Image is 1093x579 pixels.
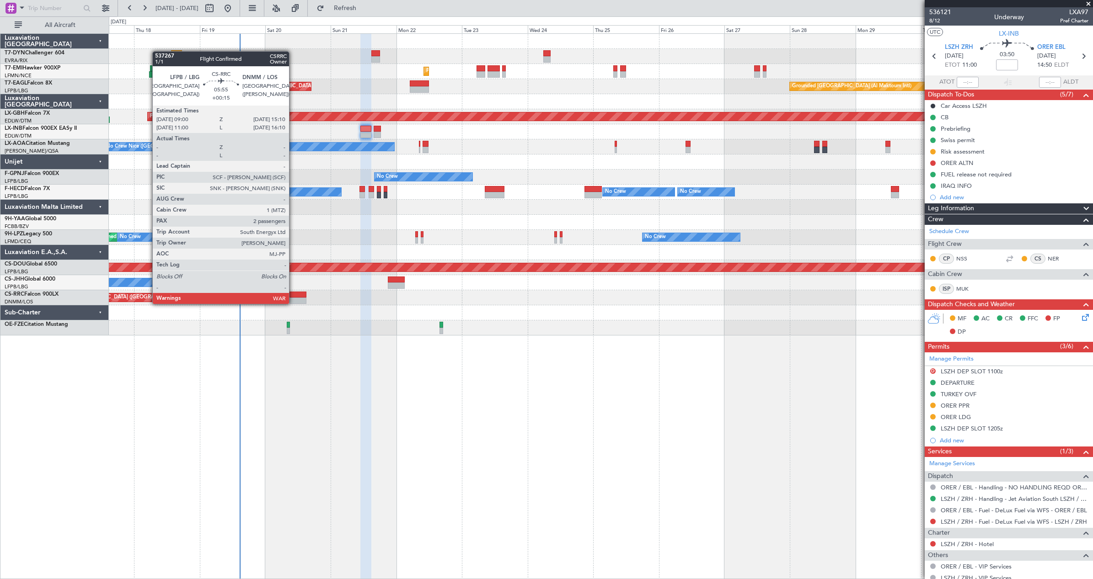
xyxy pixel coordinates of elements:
[5,276,24,282] span: CS-JHH
[396,25,462,33] div: Mon 22
[1053,314,1060,324] span: FP
[941,113,948,121] div: CB
[120,230,141,244] div: No Crew
[939,78,954,87] span: ATOT
[928,299,1015,310] span: Dispatch Checks and Weather
[5,117,32,124] a: EDLW/DTM
[5,186,50,191] a: F-HECDFalcon 7X
[928,550,948,561] span: Others
[941,379,975,387] div: DEPARTURE
[5,141,70,146] a: LX-AOACitation Mustang
[155,4,198,12] span: [DATE] - [DATE]
[5,126,77,131] a: LX-INBFalcon 900EX EASy II
[5,231,52,237] a: 9H-LPZLegacy 500
[928,342,949,352] span: Permits
[5,126,22,131] span: LX-INB
[134,25,199,33] div: Thu 18
[958,314,966,324] span: MF
[5,141,26,146] span: LX-AOA
[941,425,1003,432] div: LSZH DEP SLOT 1205z
[5,283,28,290] a: LFPB/LBG
[221,140,323,154] div: Planned Maint Nice ([GEOGRAPHIC_DATA])
[528,25,593,33] div: Wed 24
[5,87,28,94] a: LFPB/LBG
[1048,255,1068,263] a: NER
[24,22,96,28] span: All Aircraft
[941,483,1088,491] a: ORER / EBL - Handling - NO HANDLING REQD ORER/EBL
[5,322,68,327] a: OE-FZECitation Mustang
[331,25,396,33] div: Sun 21
[1063,78,1078,87] span: ALDT
[1060,17,1088,25] span: Pref Charter
[5,268,28,275] a: LFPB/LBG
[957,77,979,88] input: --:--
[941,148,985,155] div: Risk assessment
[956,255,977,263] a: NSS
[5,80,27,86] span: T7-EAGL
[426,64,514,78] div: Planned Maint [GEOGRAPHIC_DATA]
[929,227,969,236] a: Schedule Crew
[184,170,280,184] div: AOG Maint Paris ([GEOGRAPHIC_DATA])
[856,25,921,33] div: Mon 29
[5,111,50,116] a: LX-GBHFalcon 7X
[265,25,331,33] div: Sat 20
[941,413,971,421] div: ORER LDG
[941,182,972,190] div: IRAQ INFO
[945,61,960,70] span: ETOT
[680,185,701,199] div: No Crew
[5,65,60,71] a: T7-EMIHawker 900XP
[5,261,57,267] a: CS-DOUGlobal 6500
[941,102,987,110] div: Car Access LSZH
[981,314,990,324] span: AC
[999,29,1019,38] span: LX-INB
[5,276,55,282] a: CS-JHHGlobal 6000
[150,110,207,123] div: Planned Maint Nurnberg
[928,471,953,482] span: Dispatch
[5,50,25,56] span: T7-DYN
[958,328,966,337] span: DP
[928,203,974,214] span: Leg Information
[326,5,364,11] span: Refresh
[928,446,952,457] span: Services
[5,186,25,191] span: F-HECD
[928,239,962,250] span: Flight Crew
[929,17,951,25] span: 8/12
[962,61,977,70] span: 11:00
[1037,52,1056,61] span: [DATE]
[5,231,23,237] span: 9H-LPZ
[5,133,32,139] a: EDLW/DTM
[5,292,59,297] a: CS-RRCFalcon 900LX
[605,185,626,199] div: No Crew
[941,563,1012,570] a: ORER / EBL - VIP Services
[941,506,1087,514] a: ORER / EBL - Fuel - DeLux Fuel via WFS - ORER / EBL
[945,43,973,52] span: LSZH ZRH
[5,322,24,327] span: OE-FZE
[928,214,943,225] span: Crew
[941,159,973,167] div: ORER ALTN
[10,18,99,32] button: All Aircraft
[921,25,986,33] div: Tue 30
[200,25,265,33] div: Fri 19
[939,254,954,264] div: CP
[1028,314,1038,324] span: FFC
[1060,7,1088,17] span: LXA97
[5,178,28,185] a: LFPB/LBG
[929,7,951,17] span: 536121
[5,298,33,305] a: DNMM/LOS
[1037,61,1052,70] span: 14:50
[5,80,52,86] a: T7-EAGLFalcon 8X
[941,367,1003,375] div: LSZH DEP SLOT 1100z
[1005,314,1013,324] span: CR
[593,25,659,33] div: Thu 25
[5,261,26,267] span: CS-DOU
[928,269,962,280] span: Cabin Crew
[941,136,975,144] div: Swiss permit
[1000,50,1014,59] span: 03:50
[5,171,59,176] a: F-GPNJFalcon 900EX
[927,28,943,36] button: UTC
[724,25,790,33] div: Sat 27
[5,57,27,64] a: EVRA/RIX
[929,459,975,468] a: Manage Services
[941,540,994,548] a: LSZH / ZRH - Hotel
[5,111,25,116] span: LX-GBH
